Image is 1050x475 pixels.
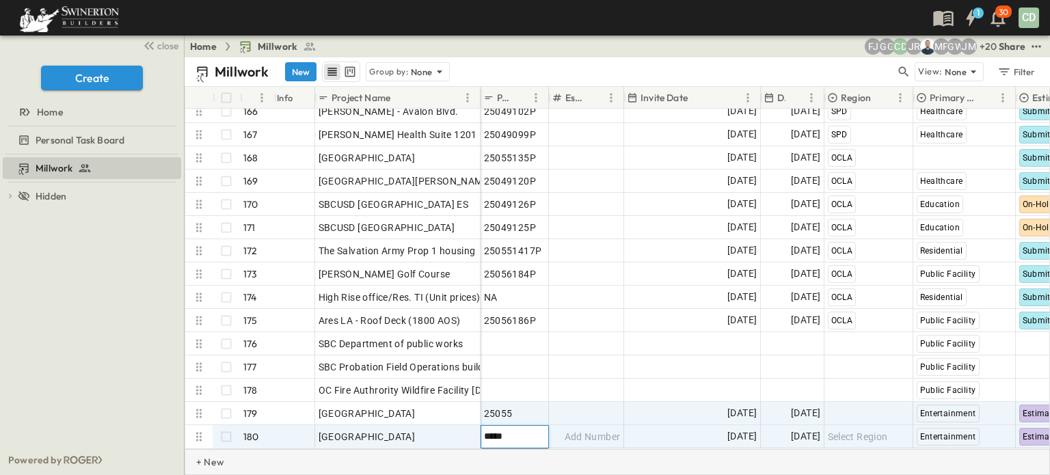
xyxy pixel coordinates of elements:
span: 25049126P [484,198,537,211]
span: [DATE] [727,289,757,305]
span: [DATE] [727,405,757,421]
span: [GEOGRAPHIC_DATA] [319,151,416,165]
div: Filter [997,64,1036,79]
span: OCLA [831,200,853,209]
span: Entertainment [920,409,976,418]
span: [DATE] [791,126,820,142]
div: CD [1019,8,1039,28]
button: Sort [513,90,528,105]
span: [DATE] [727,219,757,235]
span: [DATE] [727,126,757,142]
span: SBCUSD [GEOGRAPHIC_DATA] ES [319,198,469,211]
button: Sort [980,90,995,105]
p: 169 [243,174,258,188]
span: NA [484,290,498,304]
span: Ares LA - Roof Deck (1800 AOS) [319,314,461,327]
button: Sort [874,90,889,105]
span: [GEOGRAPHIC_DATA][PERSON_NAME] [319,174,492,188]
button: Menu [995,90,1011,106]
p: 180 [243,430,259,444]
span: 25056184P [484,267,537,281]
p: + 20 [980,40,993,53]
p: + New [196,455,204,469]
p: 175 [243,314,258,327]
span: OCLA [831,269,853,279]
span: OCLA [831,176,853,186]
span: Home [37,105,63,119]
button: Menu [603,90,619,106]
span: Public Facility [920,316,976,325]
button: Menu [254,90,270,106]
div: Share [999,40,1025,53]
span: OCLA [831,293,853,302]
span: 25055 [484,407,513,420]
p: 172 [243,244,258,258]
span: 25049099P [484,128,537,141]
p: Due Date [777,91,785,105]
button: Menu [459,90,476,106]
span: [DATE] [791,429,820,444]
div: Millworktest [3,157,181,179]
span: OC Fire Authrority Wildfire Facility [DATE] may not rebid INTERNAL [319,383,615,397]
h6: 1 [977,8,980,18]
p: Primary Market [930,91,977,105]
button: close [137,36,181,55]
span: Healthcare [920,176,963,186]
span: 25049125P [484,221,537,234]
button: New [285,62,317,81]
div: Jonathan M. Hansen (johansen@swinerton.com) [960,38,977,55]
span: OCLA [831,223,853,232]
button: CD [1017,6,1040,29]
button: Menu [892,90,908,106]
span: [DATE] [727,196,757,212]
a: Millwork [239,40,317,53]
span: High Rise office/Res. TI (Unit prices) [319,290,481,304]
button: Sort [690,90,705,105]
p: View: [918,64,942,79]
span: SBC Department of public works [319,337,463,351]
p: 167 [243,128,258,141]
span: Education [920,200,960,209]
p: Project Name [332,91,390,105]
p: 174 [243,290,257,304]
div: table view [322,62,360,82]
button: Create [41,66,143,90]
p: 179 [243,407,258,420]
span: Public Facility [920,362,976,372]
p: 166 [243,105,258,118]
p: None [411,65,433,79]
span: [PERSON_NAME] Health Suite 1201 [319,128,477,141]
span: 25056186P [484,314,537,327]
nav: breadcrumbs [190,40,325,53]
span: Education [920,223,960,232]
span: Entertainment [920,432,976,442]
p: Region [841,91,871,105]
img: 6c363589ada0b36f064d841b69d3a419a338230e66bb0a533688fa5cc3e9e735.png [16,3,122,32]
span: [DATE] [727,243,757,258]
button: Sort [588,90,603,105]
span: [DATE] [791,219,820,235]
p: Estimate Number [565,91,585,105]
span: [DATE] [791,405,820,421]
a: Millwork [3,159,178,178]
span: OCLA [831,316,853,325]
span: Residential [920,293,963,302]
span: [GEOGRAPHIC_DATA] [319,407,416,420]
span: Hidden [36,189,66,203]
p: Group by: [369,65,408,79]
a: Home [3,103,178,122]
span: Select Region [828,430,888,444]
span: 250551417P [484,244,542,258]
a: Personal Task Board [3,131,178,150]
p: 173 [243,267,258,281]
p: 30 [999,7,1008,18]
span: [DATE] [727,150,757,165]
p: None [945,65,967,79]
span: Healthcare [920,130,963,139]
button: Sort [393,90,408,105]
p: P-Code [497,91,510,105]
span: SPD [831,107,848,116]
div: Joshua Russell (joshua.russell@swinerton.com) [906,38,922,55]
p: 178 [243,383,258,397]
p: 176 [243,337,258,351]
